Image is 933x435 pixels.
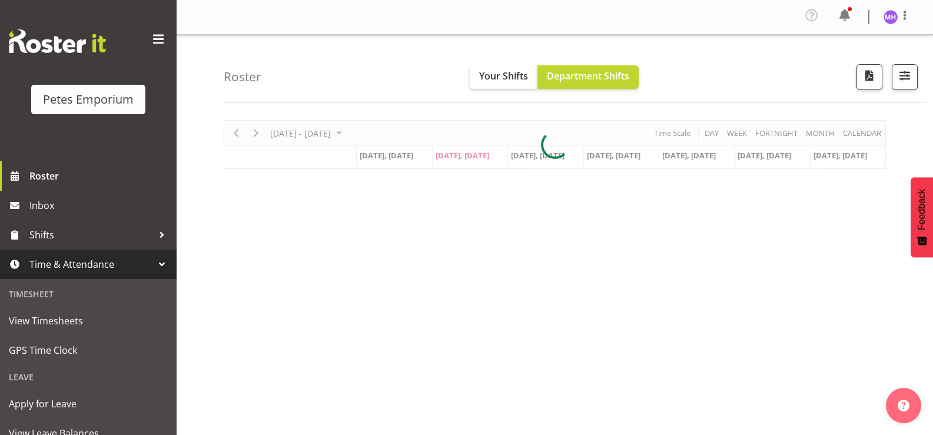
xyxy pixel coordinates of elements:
[9,395,168,413] span: Apply for Leave
[29,197,171,214] span: Inbox
[884,10,898,24] img: mackenzie-halford4471.jpg
[3,365,174,389] div: Leave
[29,255,153,273] span: Time & Attendance
[43,91,134,108] div: Petes Emporium
[9,29,106,53] img: Rosterit website logo
[3,282,174,306] div: Timesheet
[898,400,909,411] img: help-xxl-2.png
[892,64,918,90] button: Filter Shifts
[537,65,639,89] button: Department Shifts
[547,69,629,82] span: Department Shifts
[911,177,933,257] button: Feedback - Show survey
[9,312,168,330] span: View Timesheets
[917,189,927,230] span: Feedback
[479,69,528,82] span: Your Shifts
[29,167,171,185] span: Roster
[470,65,537,89] button: Your Shifts
[29,226,153,244] span: Shifts
[856,64,882,90] button: Download a PDF of the roster according to the set date range.
[9,341,168,359] span: GPS Time Clock
[3,389,174,419] a: Apply for Leave
[3,336,174,365] a: GPS Time Clock
[3,306,174,336] a: View Timesheets
[224,70,261,84] h4: Roster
